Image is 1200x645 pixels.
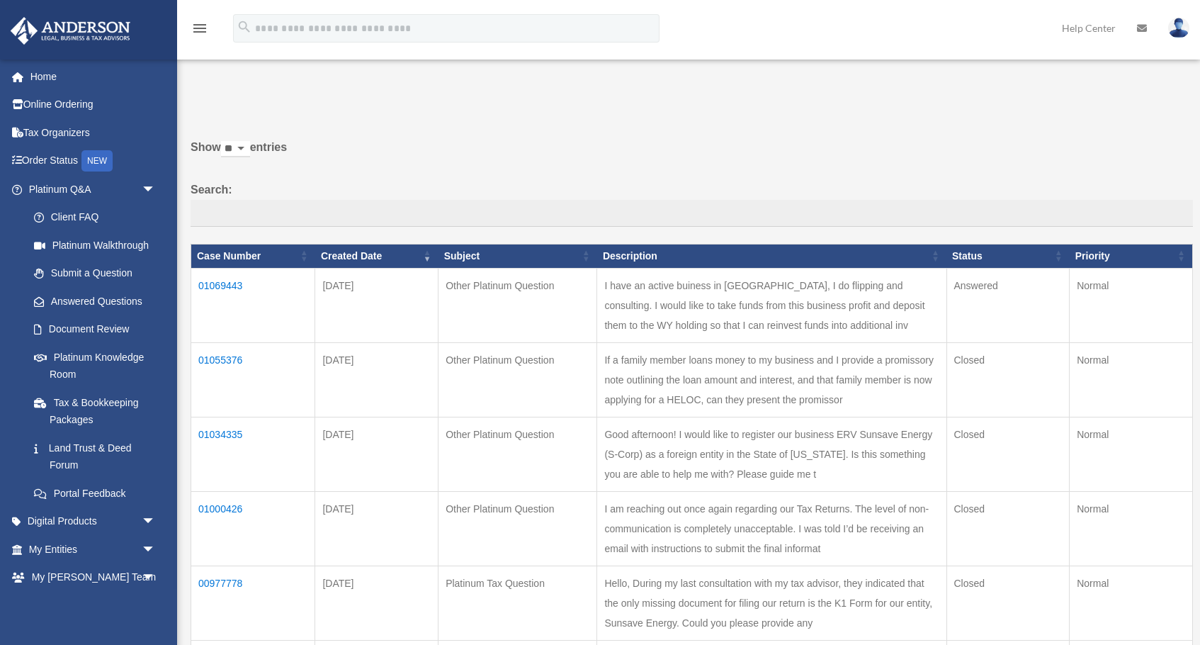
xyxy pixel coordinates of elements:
th: Case Number: activate to sort column ascending [191,244,315,268]
label: Show entries [191,138,1193,172]
label: Search: [191,180,1193,227]
td: Normal [1070,566,1193,640]
th: Description: activate to sort column ascending [597,244,946,268]
td: Hello, During my last consultation with my tax advisor, they indicated that the only missing docu... [597,566,946,640]
a: Platinum Knowledge Room [20,343,170,388]
a: Portal Feedback [20,479,170,507]
td: 00977778 [191,566,315,640]
td: [DATE] [315,566,438,640]
td: Closed [946,491,1070,566]
td: Normal [1070,268,1193,342]
a: Order StatusNEW [10,147,177,176]
td: If a family member loans money to my business and I provide a promissory note outlining the loan ... [597,342,946,417]
td: Other Platinum Question [438,268,597,342]
a: My [PERSON_NAME] Teamarrow_drop_down [10,563,177,592]
td: I am reaching out once again regarding our Tax Returns. The level of non-communication is complet... [597,491,946,566]
th: Created Date: activate to sort column ascending [315,244,438,268]
a: Online Ordering [10,91,177,119]
td: Closed [946,417,1070,491]
span: arrow_drop_down [142,535,170,564]
th: Subject: activate to sort column ascending [438,244,597,268]
td: 01069443 [191,268,315,342]
a: Tax & Bookkeeping Packages [20,388,170,434]
td: Closed [946,566,1070,640]
span: arrow_drop_down [142,175,170,204]
a: Home [10,62,177,91]
select: Showentries [221,141,250,157]
td: Other Platinum Question [438,342,597,417]
a: Platinum Walkthrough [20,231,170,259]
a: Land Trust & Deed Forum [20,434,170,479]
td: 01034335 [191,417,315,491]
td: Closed [946,342,1070,417]
td: Other Platinum Question [438,491,597,566]
span: arrow_drop_down [142,591,170,620]
img: Anderson Advisors Platinum Portal [6,17,135,45]
a: menu [191,25,208,37]
td: Normal [1070,491,1193,566]
span: arrow_drop_down [142,507,170,537]
a: Platinum Q&Aarrow_drop_down [10,175,170,203]
td: Normal [1070,417,1193,491]
i: menu [191,20,208,37]
img: User Pic [1168,18,1189,38]
td: Normal [1070,342,1193,417]
input: Search: [191,200,1193,227]
span: arrow_drop_down [142,563,170,593]
td: 01055376 [191,342,315,417]
td: I have an active buiness in [GEOGRAPHIC_DATA], I do flipping and consulting. I would like to take... [597,268,946,342]
td: [DATE] [315,268,438,342]
a: Tax Organizers [10,118,177,147]
td: [DATE] [315,342,438,417]
td: Answered [946,268,1070,342]
td: [DATE] [315,417,438,491]
td: 01000426 [191,491,315,566]
a: Digital Productsarrow_drop_down [10,507,177,536]
div: NEW [81,150,113,172]
th: Status: activate to sort column ascending [946,244,1070,268]
a: My Documentsarrow_drop_down [10,591,177,619]
a: Answered Questions [20,287,163,315]
a: Document Review [20,315,170,344]
a: Client FAQ [20,203,170,232]
a: My Entitiesarrow_drop_down [10,535,177,563]
a: Submit a Question [20,259,170,288]
th: Priority: activate to sort column ascending [1070,244,1193,268]
i: search [237,19,252,35]
td: Other Platinum Question [438,417,597,491]
td: Platinum Tax Question [438,566,597,640]
td: Good afternoon! I would like to register our business ERV Sunsave Energy (S-Corp) as a foreign en... [597,417,946,491]
td: [DATE] [315,491,438,566]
